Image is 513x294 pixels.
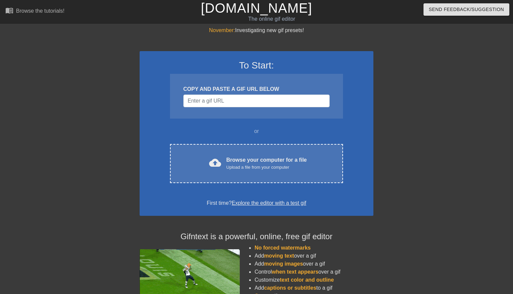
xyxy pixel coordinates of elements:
[280,277,334,283] span: text color and outline
[5,6,13,14] span: menu_book
[226,164,307,171] div: Upload a file from your computer
[429,5,504,14] span: Send Feedback/Suggestion
[254,260,373,268] li: Add over a gif
[140,232,373,242] h4: Gifntext is a powerful, online, free gif editor
[423,3,509,16] button: Send Feedback/Suggestion
[183,85,330,93] div: COPY AND PASTE A GIF URL BELOW
[254,252,373,260] li: Add over a gif
[148,199,365,207] div: First time?
[254,268,373,276] li: Control over a gif
[157,127,356,135] div: or
[264,285,316,291] span: captions or subtitles
[264,253,294,259] span: moving text
[183,95,330,107] input: Username
[209,27,235,33] span: November:
[272,269,319,275] span: when text appears
[264,261,303,267] span: moving images
[209,157,221,169] span: cloud_upload
[148,60,365,71] h3: To Start:
[5,6,64,17] a: Browse the tutorials!
[174,15,369,23] div: The online gif editor
[232,200,306,206] a: Explore the editor with a test gif
[254,284,373,292] li: Add to a gif
[16,8,64,14] div: Browse the tutorials!
[254,276,373,284] li: Customize
[254,245,311,251] span: No forced watermarks
[140,249,240,294] img: football_small.gif
[226,156,307,171] div: Browse your computer for a file
[201,1,312,15] a: [DOMAIN_NAME]
[140,26,373,34] div: Investigating new gif presets!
